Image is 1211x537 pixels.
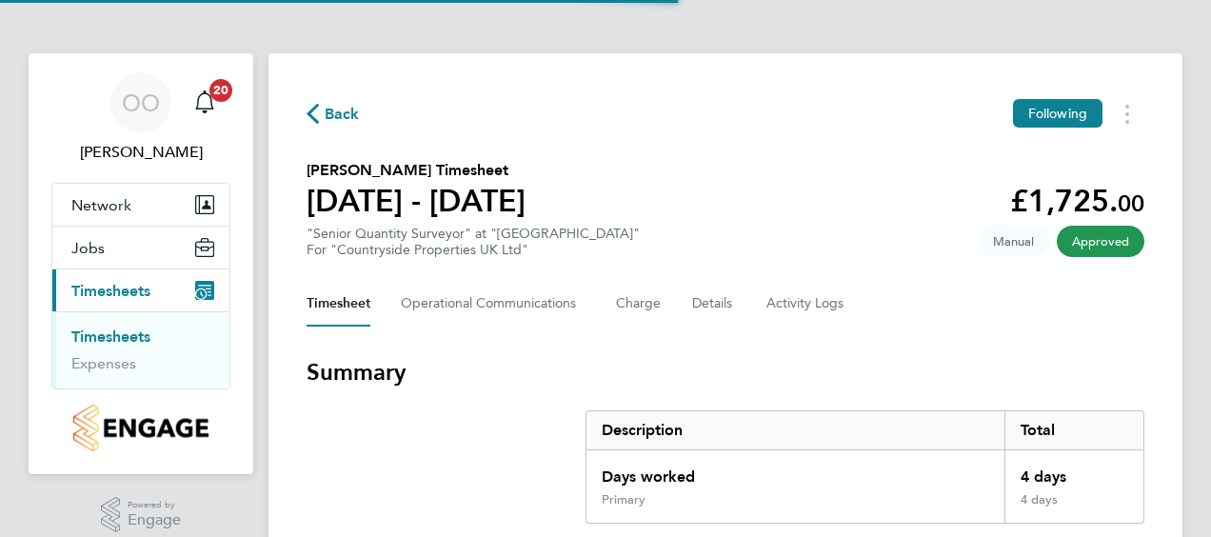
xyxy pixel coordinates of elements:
[401,281,586,327] button: Operational Communications
[51,72,230,164] a: OO[PERSON_NAME]
[186,72,224,133] a: 20
[122,90,160,115] span: OO
[71,354,136,372] a: Expenses
[209,79,232,102] span: 20
[71,239,105,257] span: Jobs
[1118,189,1144,217] span: 00
[101,497,182,533] a: Powered byEngage
[52,311,229,388] div: Timesheets
[307,182,526,220] h1: [DATE] - [DATE]
[1057,226,1144,257] span: This timesheet has been approved.
[1013,99,1102,128] button: Following
[1110,99,1144,129] button: Timesheets Menu
[51,405,230,451] a: Go to home page
[1004,450,1143,492] div: 4 days
[307,102,360,126] button: Back
[128,512,181,528] span: Engage
[307,242,640,258] div: For "Countryside Properties UK Ltd"
[52,184,229,226] button: Network
[307,281,370,327] button: Timesheet
[71,282,150,300] span: Timesheets
[52,269,229,311] button: Timesheets
[1004,411,1143,449] div: Total
[692,281,736,327] button: Details
[307,159,526,182] h2: [PERSON_NAME] Timesheet
[1028,105,1087,122] span: Following
[128,497,181,513] span: Powered by
[1004,492,1143,523] div: 4 days
[602,492,645,507] div: Primary
[586,450,1004,492] div: Days worked
[325,103,360,126] span: Back
[766,281,846,327] button: Activity Logs
[978,226,1049,257] span: This timesheet was manually created.
[71,328,150,346] a: Timesheets
[586,410,1144,524] div: Summary
[307,226,640,258] div: "Senior Quantity Surveyor" at "[GEOGRAPHIC_DATA]"
[586,411,1004,449] div: Description
[1010,183,1144,219] app-decimal: £1,725.
[51,141,230,164] span: Ondre Odain
[71,196,131,214] span: Network
[52,227,229,268] button: Jobs
[307,357,1144,388] h3: Summary
[29,53,253,474] nav: Main navigation
[73,405,208,451] img: countryside-properties-logo-retina.png
[616,281,662,327] button: Charge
